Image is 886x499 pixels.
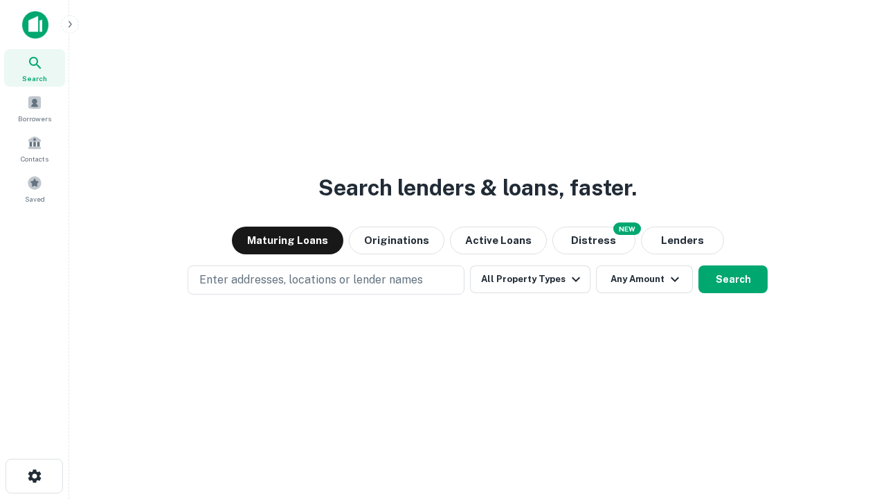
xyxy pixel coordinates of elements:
[613,222,641,235] div: NEW
[318,171,637,204] h3: Search lenders & loans, faster.
[450,227,547,254] button: Active Loans
[4,170,65,207] a: Saved
[22,11,48,39] img: capitalize-icon.png
[596,265,693,293] button: Any Amount
[18,113,51,124] span: Borrowers
[641,227,724,254] button: Lenders
[21,153,48,164] span: Contacts
[199,272,423,288] p: Enter addresses, locations or lender names
[25,193,45,204] span: Saved
[4,130,65,167] a: Contacts
[232,227,343,254] button: Maturing Loans
[4,49,65,87] a: Search
[470,265,590,293] button: All Property Types
[817,388,886,455] iframe: Chat Widget
[4,89,65,127] a: Borrowers
[22,73,47,84] span: Search
[349,227,444,254] button: Originations
[698,265,768,293] button: Search
[552,227,635,254] button: Search distressed loans with lien and other non-mortgage details.
[188,265,464,295] button: Enter addresses, locations or lender names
